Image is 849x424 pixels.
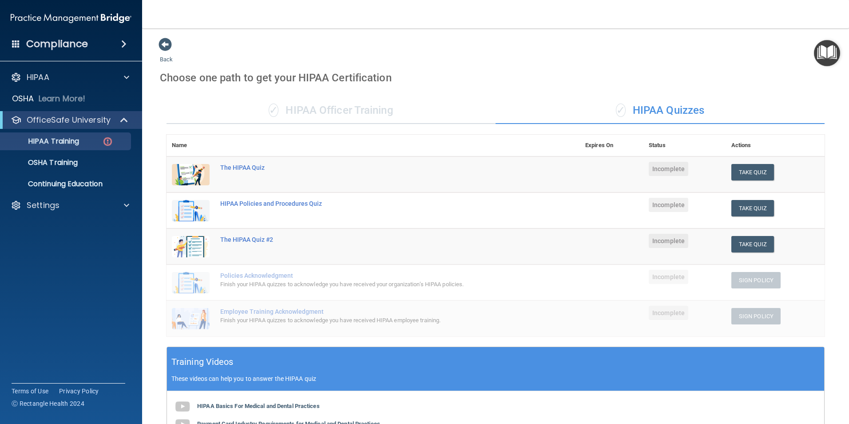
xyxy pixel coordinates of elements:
span: Incomplete [649,198,688,212]
div: Finish your HIPAA quizzes to acknowledge you have received HIPAA employee training. [220,315,536,326]
p: Continuing Education [6,180,127,188]
span: Ⓒ Rectangle Health 2024 [12,399,84,408]
span: Incomplete [649,270,688,284]
a: OfficeSafe University [11,115,129,125]
div: HIPAA Quizzes [496,97,825,124]
div: HIPAA Officer Training [167,97,496,124]
th: Actions [726,135,825,156]
h5: Training Videos [171,354,234,370]
th: Expires On [580,135,643,156]
div: The HIPAA Quiz #2 [220,236,536,243]
th: Status [643,135,726,156]
div: Finish your HIPAA quizzes to acknowledge you have received your organization’s HIPAA policies. [220,279,536,290]
p: These videos can help you to answer the HIPAA quiz [171,375,820,382]
p: Learn More! [39,93,86,104]
p: OSHA [12,93,34,104]
a: Privacy Policy [59,387,99,396]
span: Incomplete [649,306,688,320]
div: HIPAA Policies and Procedures Quiz [220,200,536,207]
div: Choose one path to get your HIPAA Certification [160,65,831,91]
th: Name [167,135,215,156]
div: Employee Training Acknowledgment [220,308,536,315]
button: Sign Policy [731,308,781,324]
p: OfficeSafe University [27,115,111,125]
img: gray_youtube_icon.38fcd6cc.png [174,398,191,416]
a: HIPAA [11,72,129,83]
button: Open Resource Center [814,40,840,66]
a: Settings [11,200,129,211]
div: The HIPAA Quiz [220,164,536,171]
button: Take Quiz [731,236,774,252]
span: Incomplete [649,162,688,176]
b: HIPAA Basics For Medical and Dental Practices [197,403,320,409]
h4: Compliance [26,38,88,50]
p: HIPAA [27,72,49,83]
button: Take Quiz [731,200,774,216]
a: Back [160,45,173,63]
span: Incomplete [649,234,688,248]
p: HIPAA Training [6,137,79,146]
button: Take Quiz [731,164,774,180]
img: danger-circle.6113f641.png [102,136,113,147]
span: ✓ [269,104,278,117]
button: Sign Policy [731,272,781,288]
a: Terms of Use [12,387,48,396]
span: ✓ [616,104,626,117]
p: OSHA Training [6,158,78,167]
p: Settings [27,200,60,211]
img: PMB logo [11,9,131,27]
div: Policies Acknowledgment [220,272,536,279]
